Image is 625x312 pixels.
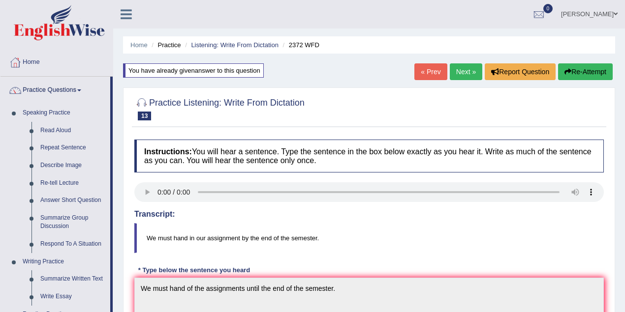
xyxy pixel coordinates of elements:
h2: Practice Listening: Write From Dictation [134,96,305,120]
div: * Type below the sentence you heard [134,265,254,275]
a: Write Essay [36,288,110,306]
button: Re-Attempt [558,63,613,80]
blockquote: We must hand in our assignment by the end of the semester. [134,223,604,253]
button: Report Question [485,63,556,80]
li: 2372 WFD [281,40,319,50]
span: 0 [543,4,553,13]
a: Respond To A Situation [36,235,110,253]
a: Home [130,41,148,49]
a: Speaking Practice [18,104,110,122]
a: Repeat Sentence [36,139,110,157]
li: Practice [149,40,181,50]
a: Re-tell Lecture [36,174,110,192]
div: You have already given answer to this question [123,63,264,78]
a: Describe Image [36,157,110,174]
a: Listening: Write From Dictation [191,41,279,49]
h4: You will hear a sentence. Type the sentence in the box below exactly as you hear it. Write as muc... [134,140,604,172]
a: Read Aloud [36,122,110,140]
a: Practice Questions [0,77,110,101]
a: Summarize Written Text [36,270,110,288]
a: Writing Practice [18,253,110,271]
a: Home [0,49,113,73]
a: « Prev [414,63,447,80]
a: Summarize Group Discussion [36,209,110,235]
span: 13 [138,112,151,120]
h4: Transcript: [134,210,604,219]
a: Next » [450,63,482,80]
a: Answer Short Question [36,192,110,209]
b: Instructions: [144,147,192,156]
